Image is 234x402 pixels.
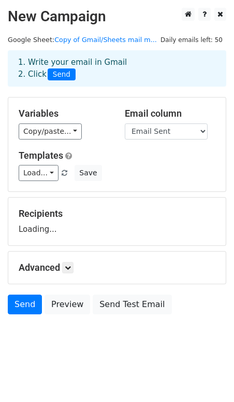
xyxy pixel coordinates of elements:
[8,8,226,25] h2: New Campaign
[19,123,82,140] a: Copy/paste...
[19,150,63,161] a: Templates
[19,208,215,235] div: Loading...
[75,165,101,181] button: Save
[125,108,215,119] h5: Email column
[19,108,109,119] h5: Variables
[8,295,42,314] a: Send
[45,295,90,314] a: Preview
[54,36,157,44] a: Copy of Gmail/Sheets mail m...
[8,36,157,44] small: Google Sheet:
[19,165,58,181] a: Load...
[93,295,171,314] a: Send Test Email
[10,57,224,80] div: 1. Write your email in Gmail 2. Click
[157,36,226,44] a: Daily emails left: 50
[48,68,76,81] span: Send
[19,208,215,219] h5: Recipients
[19,262,215,273] h5: Advanced
[157,34,226,46] span: Daily emails left: 50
